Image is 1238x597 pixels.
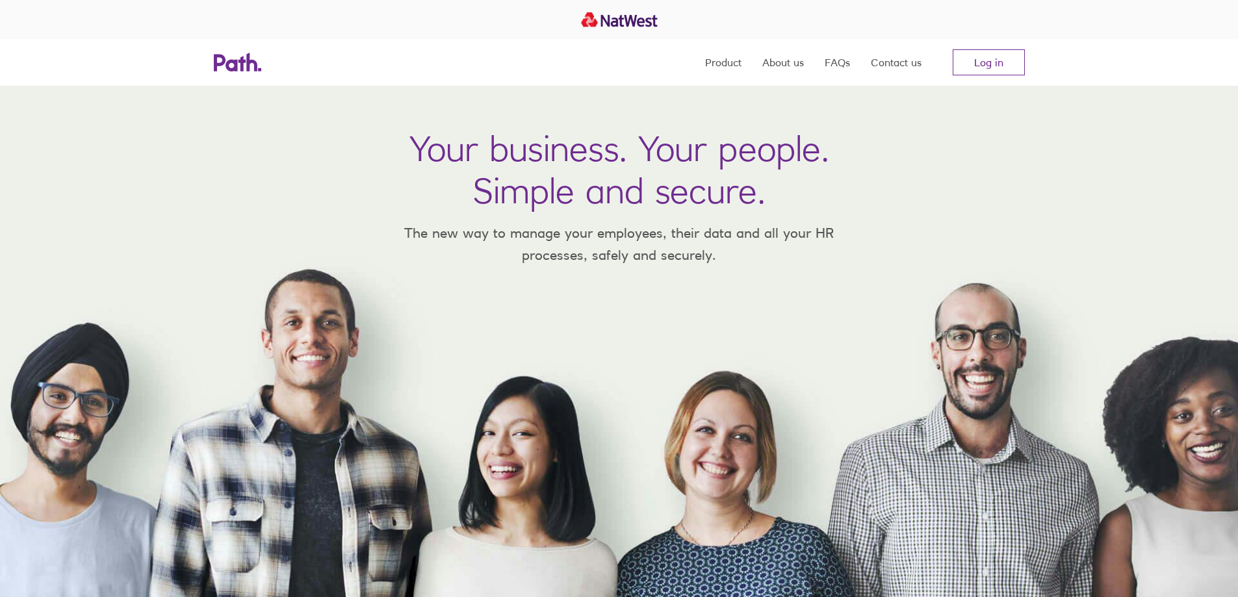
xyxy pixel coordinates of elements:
a: About us [762,39,804,86]
a: Product [705,39,742,86]
a: FAQs [825,39,850,86]
p: The new way to manage your employees, their data and all your HR processes, safely and securely. [385,222,853,266]
a: Log in [953,49,1025,75]
a: Contact us [871,39,922,86]
h1: Your business. Your people. Simple and secure. [409,127,829,212]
